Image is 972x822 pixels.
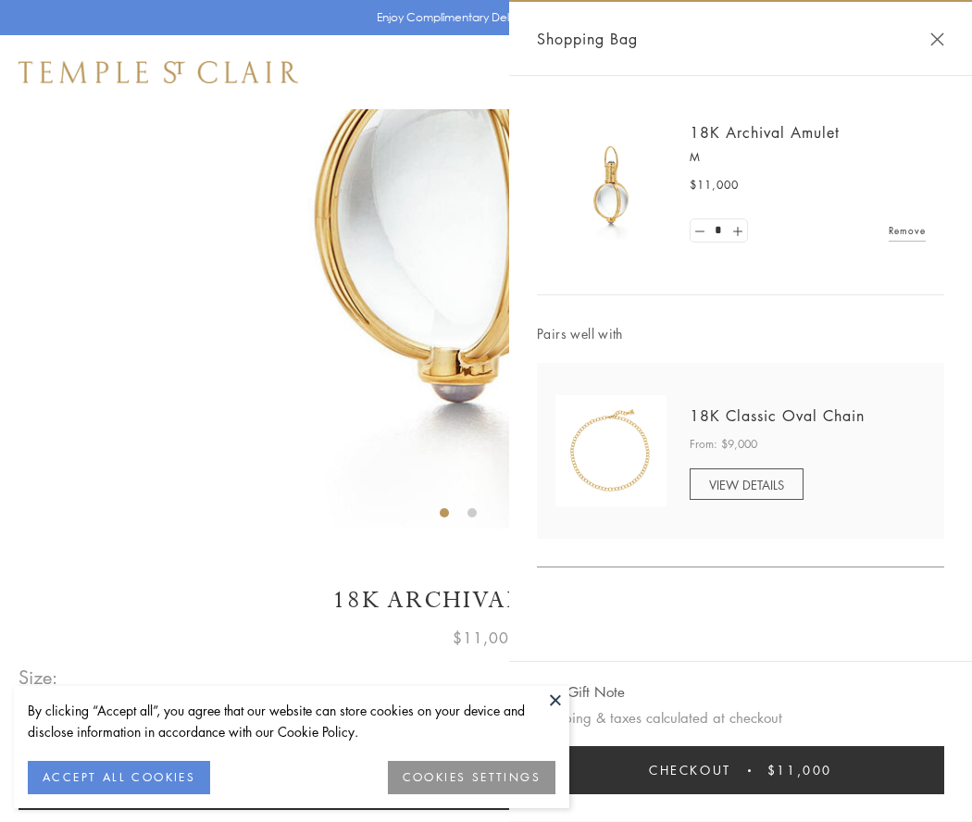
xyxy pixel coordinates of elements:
[709,476,784,493] span: VIEW DETAILS
[728,219,746,243] a: Set quantity to 2
[649,760,731,780] span: Checkout
[555,395,667,506] img: N88865-OV18
[537,27,638,51] span: Shopping Bag
[690,468,804,500] a: VIEW DETAILS
[690,405,865,426] a: 18K Classic Oval Chain
[19,61,298,83] img: Temple St. Clair
[19,584,953,616] h1: 18K Archival Amulet
[28,761,210,794] button: ACCEPT ALL COOKIES
[555,130,667,241] img: 18K Archival Amulet
[537,323,944,344] span: Pairs well with
[690,148,926,167] p: M
[537,680,625,704] button: Add Gift Note
[930,32,944,46] button: Close Shopping Bag
[28,700,555,742] div: By clicking “Accept all”, you agree that our website can store cookies on your device and disclos...
[377,8,587,27] p: Enjoy Complimentary Delivery & Returns
[690,122,840,143] a: 18K Archival Amulet
[690,176,739,194] span: $11,000
[19,662,59,692] span: Size:
[889,220,926,241] a: Remove
[691,219,709,243] a: Set quantity to 0
[690,435,757,454] span: From: $9,000
[767,760,832,780] span: $11,000
[537,746,944,794] button: Checkout $11,000
[537,706,944,729] p: Shipping & taxes calculated at checkout
[388,761,555,794] button: COOKIES SETTINGS
[453,626,519,650] span: $11,000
